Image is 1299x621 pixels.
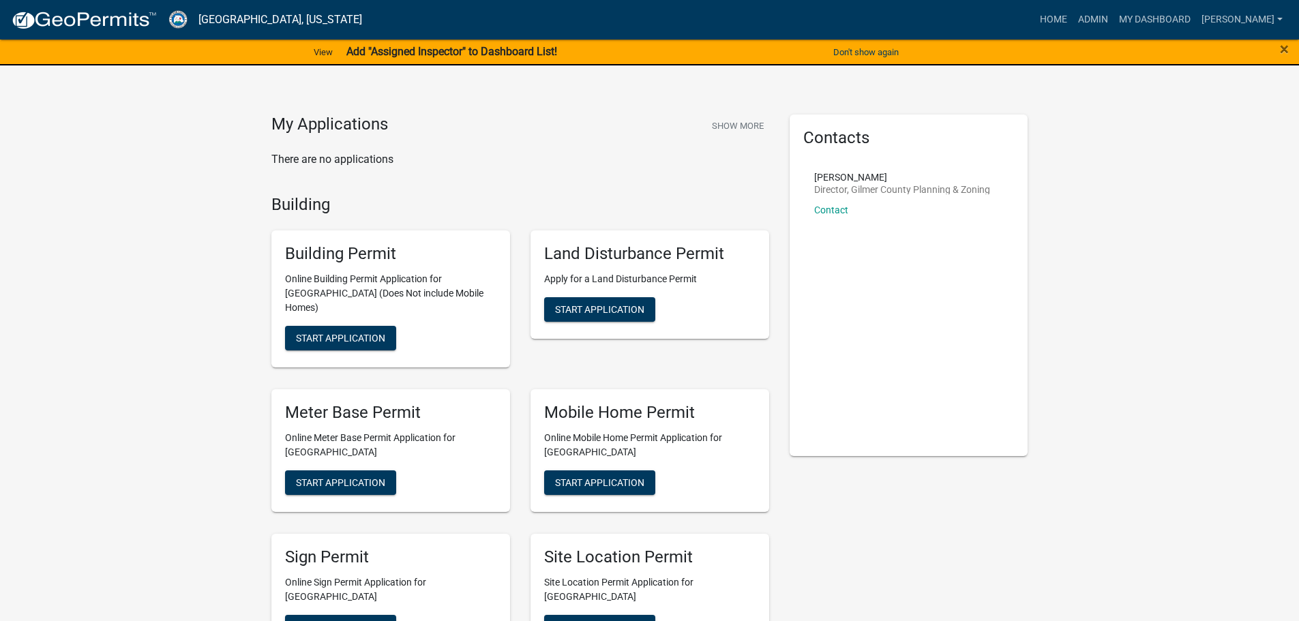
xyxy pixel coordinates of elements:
p: Online Sign Permit Application for [GEOGRAPHIC_DATA] [285,575,496,604]
a: [GEOGRAPHIC_DATA], [US_STATE] [198,8,362,31]
a: Admin [1073,7,1114,33]
p: Online Building Permit Application for [GEOGRAPHIC_DATA] (Does Not include Mobile Homes) [285,272,496,315]
h5: Meter Base Permit [285,403,496,423]
p: Site Location Permit Application for [GEOGRAPHIC_DATA] [544,575,756,604]
span: Start Application [555,304,644,315]
a: [PERSON_NAME] [1196,7,1288,33]
a: Home [1034,7,1073,33]
span: × [1280,40,1289,59]
p: Director, Gilmer County Planning & Zoning [814,185,990,194]
span: Start Application [555,476,644,487]
span: Start Application [296,333,385,344]
h5: Building Permit [285,244,496,264]
a: My Dashboard [1114,7,1196,33]
h5: Sign Permit [285,547,496,567]
button: Start Application [285,326,396,350]
h4: My Applications [271,115,388,135]
button: Start Application [544,470,655,495]
button: Start Application [544,297,655,322]
h5: Site Location Permit [544,547,756,567]
p: Online Mobile Home Permit Application for [GEOGRAPHIC_DATA] [544,431,756,459]
strong: Add "Assigned Inspector" to Dashboard List! [346,45,557,58]
button: Show More [706,115,769,137]
a: View [308,41,338,63]
img: Gilmer County, Georgia [168,10,188,29]
button: Close [1280,41,1289,57]
h5: Land Disturbance Permit [544,244,756,264]
span: Start Application [296,476,385,487]
button: Start Application [285,470,396,495]
button: Don't show again [828,41,904,63]
h5: Mobile Home Permit [544,403,756,423]
p: Apply for a Land Disturbance Permit [544,272,756,286]
a: Contact [814,205,848,215]
p: [PERSON_NAME] [814,172,990,182]
p: There are no applications [271,151,769,168]
p: Online Meter Base Permit Application for [GEOGRAPHIC_DATA] [285,431,496,459]
h5: Contacts [803,128,1015,148]
h4: Building [271,195,769,215]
